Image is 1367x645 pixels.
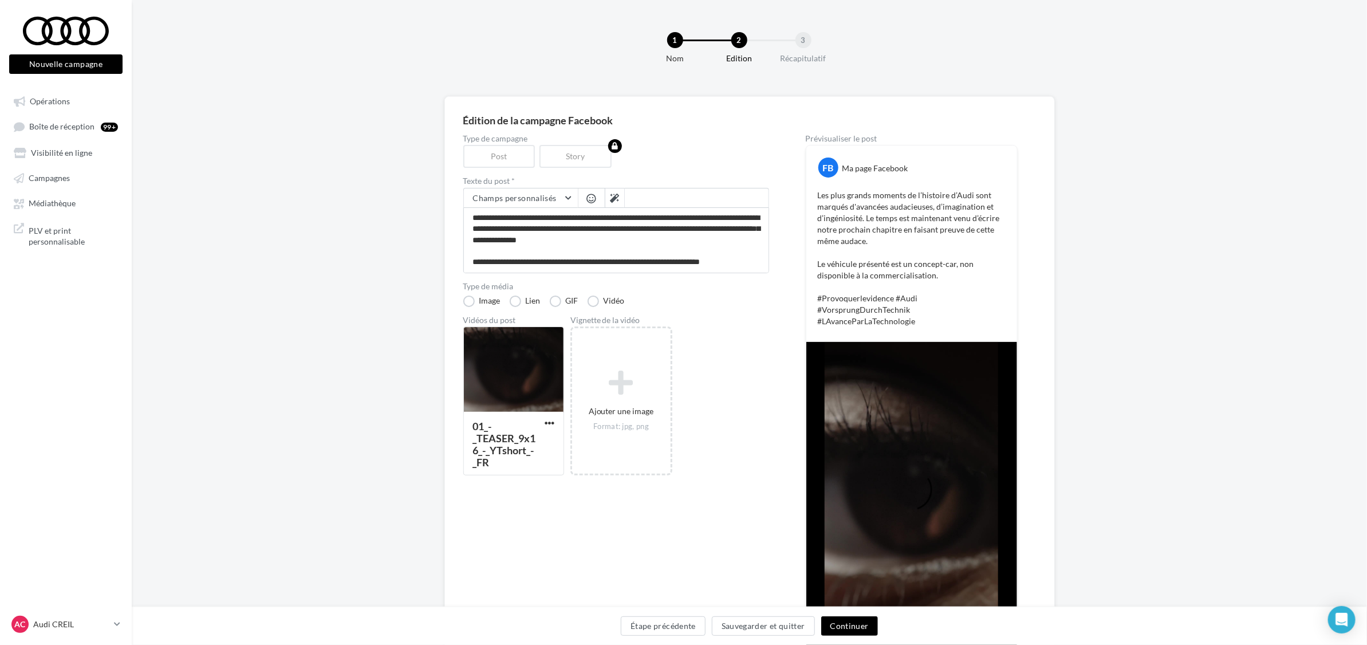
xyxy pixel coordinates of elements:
div: 3 [795,32,811,48]
label: Vidéo [588,296,625,307]
div: Open Intercom Messenger [1328,606,1356,634]
div: 01_-_TEASER_9x16_-_YTshort_-_FR [473,420,536,469]
label: Type de média [463,282,769,290]
div: Ma page Facebook [842,163,908,174]
label: GIF [550,296,578,307]
a: Opérations [7,91,125,111]
span: Opérations [30,96,70,106]
div: 1 [667,32,683,48]
button: Champs personnalisés [464,188,578,208]
span: Médiathèque [29,199,76,209]
button: Nouvelle campagne [9,54,123,74]
a: PLV et print personnalisable [7,218,125,252]
span: Visibilité en ligne [31,148,92,158]
label: Type de campagne [463,135,769,143]
span: AC [15,619,26,630]
div: Édition de la campagne Facebook [463,115,1036,125]
label: Lien [510,296,541,307]
button: Continuer [821,616,878,636]
a: Visibilité en ligne [7,142,125,163]
span: Champs personnalisés [473,193,557,203]
a: Boîte de réception99+ [7,116,125,137]
label: Texte du post * [463,177,769,185]
p: Les plus grands moments de l’histoire d’Audi sont marqués d'avancées audacieuses, d’imagination e... [818,190,1006,327]
button: Étape précédente [621,616,706,636]
div: Nom [639,53,712,64]
div: FB [818,158,838,178]
button: Sauvegarder et quitter [712,616,815,636]
label: Image [463,296,501,307]
div: Vignette de la vidéo [570,316,672,324]
div: 99+ [101,123,118,132]
a: AC Audi CREIL [9,613,123,635]
span: Campagnes [29,173,70,183]
div: Edition [703,53,776,64]
a: Médiathèque [7,192,125,213]
div: Prévisualiser le post [806,135,1018,143]
a: Campagnes [7,167,125,188]
div: Récapitulatif [767,53,840,64]
p: Audi CREIL [33,619,109,630]
span: Boîte de réception [29,122,94,132]
div: 2 [731,32,747,48]
span: PLV et print personnalisable [29,223,118,247]
div: Vidéos du post [463,316,564,324]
